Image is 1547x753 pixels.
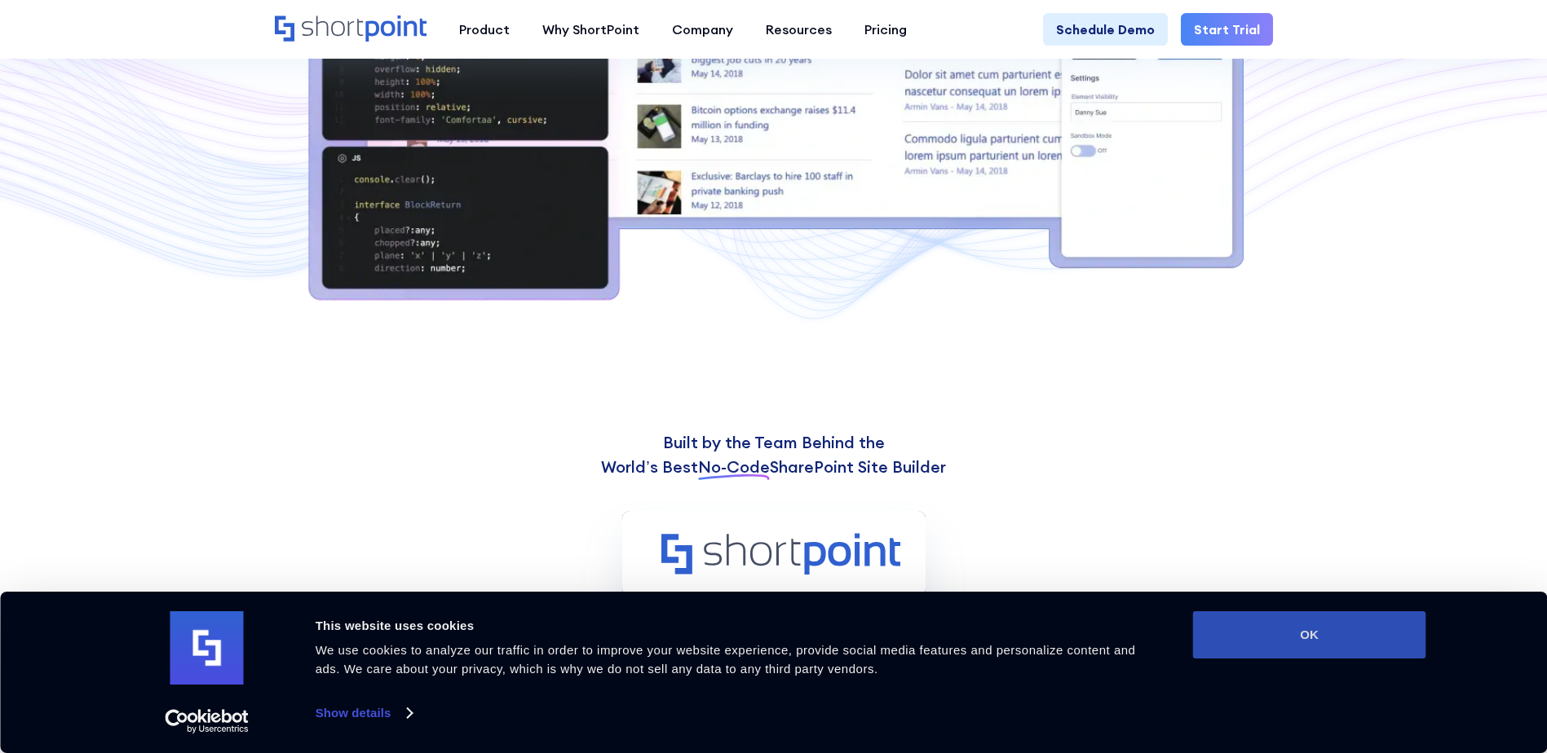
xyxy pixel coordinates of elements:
[1181,13,1273,46] a: Start Trial
[316,701,412,725] a: Show details
[766,20,832,39] div: Resources
[698,456,770,477] span: No-Code
[443,13,526,46] a: Product
[135,709,278,733] a: Usercentrics Cookiebot - opens in a new window
[459,20,510,39] div: Product
[542,20,639,39] div: Why ShortPoint
[672,20,733,39] div: Company
[1193,611,1426,658] button: OK
[848,13,923,46] a: Pricing
[864,20,907,39] div: Pricing
[170,611,244,685] img: logo
[749,13,848,46] a: Resources
[316,643,1136,676] span: We use cookies to analyze our traffic in order to improve your website experience, provide social...
[275,15,427,43] a: Home
[526,13,656,46] a: Why ShortPoint
[316,616,1156,636] div: This website uses cookies
[1043,13,1168,46] a: Schedule Demo
[435,430,1112,479] p: Built by the Team Behind the World’s Best SharePoint Site Builder
[656,13,749,46] a: Company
